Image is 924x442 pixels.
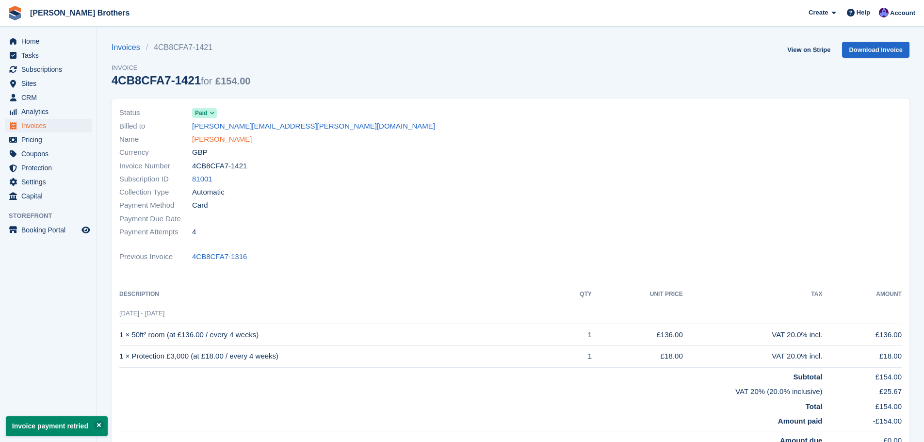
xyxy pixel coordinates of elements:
a: menu [5,175,92,189]
span: Create [809,8,828,17]
td: 1 × 50ft² room (at £136.00 / every 4 weeks) [119,324,559,346]
span: Name [119,134,192,145]
strong: Amount paid [778,417,823,425]
strong: Total [806,402,823,410]
th: QTY [559,287,592,302]
div: VAT 20.0% incl. [683,329,823,341]
span: GBP [192,147,208,158]
span: Help [857,8,870,17]
span: Home [21,34,80,48]
td: £25.67 [822,382,902,397]
td: VAT 20% (20.0% inclusive) [119,382,822,397]
strong: Subtotal [793,373,822,381]
span: Subscriptions [21,63,80,76]
th: Unit Price [592,287,683,302]
span: £154.00 [215,76,250,86]
div: 4CB8CFA7-1421 [112,74,250,87]
a: menu [5,161,92,175]
a: menu [5,119,92,132]
span: Previous Invoice [119,251,192,262]
td: £18.00 [822,345,902,367]
span: Subscription ID [119,174,192,185]
span: Payment Due Date [119,213,192,225]
td: £154.00 [822,397,902,412]
span: Tasks [21,49,80,62]
span: Invoices [21,119,80,132]
span: 4 [192,227,196,238]
a: menu [5,147,92,161]
span: Invoice [112,63,250,73]
span: Sites [21,77,80,90]
span: Capital [21,189,80,203]
span: Payment Method [119,200,192,211]
span: [DATE] - [DATE] [119,310,164,317]
td: £136.00 [822,324,902,346]
a: menu [5,77,92,90]
td: £18.00 [592,345,683,367]
span: Storefront [9,211,97,221]
td: £136.00 [592,324,683,346]
span: 4CB8CFA7-1421 [192,161,247,172]
span: Paid [195,109,207,117]
th: Tax [683,287,823,302]
span: for [201,76,212,86]
a: menu [5,34,92,48]
span: Analytics [21,105,80,118]
a: menu [5,105,92,118]
span: Booking Portal [21,223,80,237]
a: View on Stripe [783,42,834,58]
td: -£154.00 [822,412,902,431]
a: Invoices [112,42,146,53]
a: menu [5,63,92,76]
a: menu [5,49,92,62]
p: Invoice payment retried [6,416,108,436]
th: Amount [822,287,902,302]
td: 1 × Protection £3,000 (at £18.00 / every 4 weeks) [119,345,559,367]
span: Collection Type [119,187,192,198]
a: menu [5,223,92,237]
td: £154.00 [822,367,902,382]
a: menu [5,133,92,147]
span: Coupons [21,147,80,161]
a: 4CB8CFA7-1316 [192,251,247,262]
span: Card [192,200,208,211]
span: Pricing [21,133,80,147]
th: Description [119,287,559,302]
td: 1 [559,324,592,346]
span: Billed to [119,121,192,132]
a: menu [5,189,92,203]
a: [PERSON_NAME][EMAIL_ADDRESS][PERSON_NAME][DOMAIN_NAME] [192,121,435,132]
a: Download Invoice [842,42,909,58]
span: Settings [21,175,80,189]
a: 81001 [192,174,212,185]
span: Account [890,8,915,18]
span: Payment Attempts [119,227,192,238]
a: Preview store [80,224,92,236]
a: menu [5,91,92,104]
nav: breadcrumbs [112,42,250,53]
div: VAT 20.0% incl. [683,351,823,362]
img: stora-icon-8386f47178a22dfd0bd8f6a31ec36ba5ce8667c1dd55bd0f319d3a0aa187defe.svg [8,6,22,20]
span: Protection [21,161,80,175]
span: Status [119,107,192,118]
td: 1 [559,345,592,367]
a: [PERSON_NAME] [192,134,252,145]
span: Invoice Number [119,161,192,172]
span: Currency [119,147,192,158]
a: [PERSON_NAME] Brothers [26,5,133,21]
img: Becca Clark [879,8,889,17]
a: Paid [192,107,217,118]
span: Automatic [192,187,225,198]
span: CRM [21,91,80,104]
